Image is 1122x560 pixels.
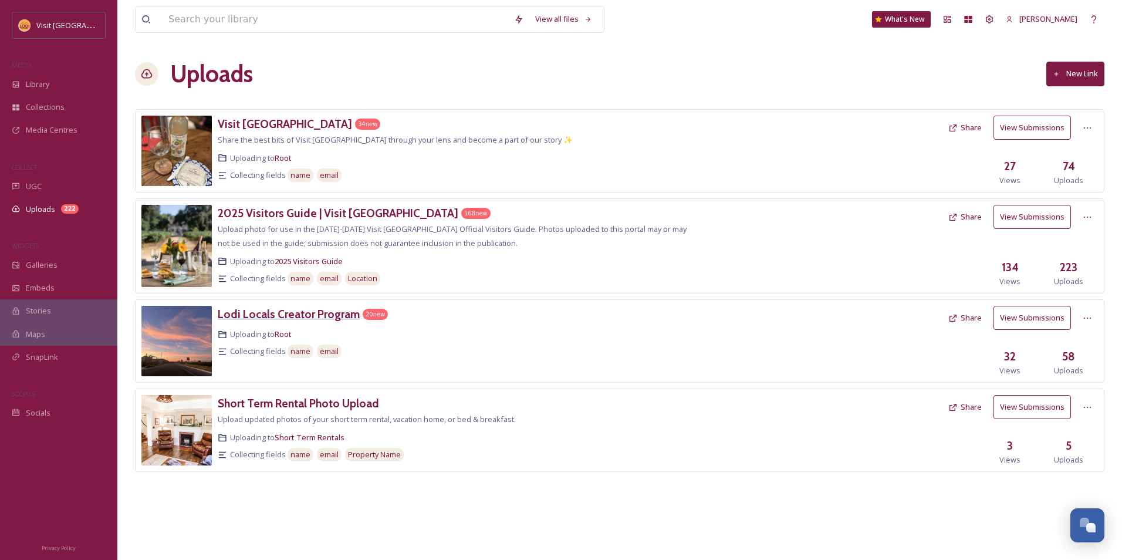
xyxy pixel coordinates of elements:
span: Uploads [1054,454,1083,465]
span: Uploads [1054,276,1083,287]
span: Views [999,454,1020,465]
span: WIDGETS [12,241,39,250]
span: name [290,170,310,181]
h3: Lodi Locals Creator Program [218,307,360,321]
a: View Submissions [993,116,1077,140]
h3: Short Term Rental Photo Upload [218,396,379,410]
span: COLLECT [12,163,37,171]
a: [PERSON_NAME] [1000,8,1083,31]
button: View Submissions [993,205,1071,229]
span: Library [26,79,49,90]
h3: 134 [1002,259,1019,276]
input: Search your library [163,6,508,32]
h3: 2025 Visitors Guide | Visit [GEOGRAPHIC_DATA] [218,206,458,220]
span: Privacy Policy [42,544,76,552]
div: 168 new [461,208,491,219]
a: Short Term Rentals [275,432,344,443]
div: 34 new [355,119,380,130]
button: Open Chat [1070,508,1104,542]
div: 20 new [363,309,388,320]
span: Visit [GEOGRAPHIC_DATA] [36,19,127,31]
span: Uploads [1054,365,1083,376]
h3: 223 [1060,259,1077,276]
span: Socials [26,407,50,419]
button: View Submissions [993,395,1071,419]
span: Galleries [26,259,58,271]
div: 222 [61,204,79,214]
h3: 3 [1007,437,1013,454]
span: MEDIA [12,60,32,69]
h3: 5 [1066,437,1072,454]
a: Root [275,329,292,339]
h3: 58 [1062,348,1075,365]
span: Collecting fields [230,449,286,460]
span: email [320,346,339,357]
a: Uploads [170,56,253,92]
span: name [290,346,310,357]
span: Media Centres [26,124,77,136]
span: Views [999,276,1020,287]
img: 2acd0613-a2e2-43e2-92e9-eabe3dcb039e.jpg [141,116,212,186]
a: Privacy Policy [42,540,76,554]
span: UGC [26,181,42,192]
a: Short Term Rental Photo Upload [218,395,379,412]
a: Lodi Locals Creator Program [218,306,360,323]
button: New Link [1046,62,1104,86]
span: SOCIALS [12,389,35,398]
img: 63fa3b3a-7baf-48d4-a3dd-421e082bed71.jpg [141,395,212,465]
img: f902a055-b810-4cd2-ac95-4056376f6c03.jpg [141,306,212,376]
h3: Visit [GEOGRAPHIC_DATA] [218,117,352,131]
button: View Submissions [993,116,1071,140]
a: View all files [529,8,598,31]
button: Share [942,116,988,139]
span: email [320,449,339,460]
a: 2025 Visitors Guide | Visit [GEOGRAPHIC_DATA] [218,205,458,222]
span: Property Name [348,449,401,460]
h3: 27 [1004,158,1016,175]
span: SnapLink [26,352,58,363]
img: Square%20Social%20Visit%20Lodi.png [19,19,31,31]
img: 02ba72ed-9640-4def-b05f-57bda92ce533.jpg [141,205,212,287]
span: Location [348,273,377,284]
span: Uploads [26,204,55,215]
a: Root [275,153,292,163]
a: 2025 Visitors Guide [275,256,343,266]
button: Share [942,396,988,419]
a: View Submissions [993,395,1077,419]
span: Embeds [26,282,55,294]
span: Collecting fields [230,170,286,181]
span: Maps [26,329,45,340]
a: What's New [872,11,931,28]
span: email [320,273,339,284]
span: Collections [26,102,65,113]
span: Stories [26,305,51,316]
button: View Submissions [993,306,1071,330]
button: Share [942,306,988,329]
span: name [290,449,310,460]
span: Uploading to [230,153,292,164]
h3: 32 [1004,348,1016,365]
a: View Submissions [993,205,1077,229]
span: Uploading to [230,329,292,340]
span: [PERSON_NAME] [1019,14,1077,24]
span: Uploading to [230,432,344,443]
a: Visit [GEOGRAPHIC_DATA] [218,116,352,133]
span: Uploads [1054,175,1083,186]
span: Upload updated photos of your short term rental, vacation home, or bed & breakfast. [218,414,516,424]
button: Share [942,205,988,228]
span: Uploading to [230,256,343,267]
span: Collecting fields [230,273,286,284]
h3: 74 [1063,158,1075,175]
span: Upload photo for use in the [DATE]-[DATE] Visit [GEOGRAPHIC_DATA] Official Visitors Guide. Photos... [218,224,687,248]
span: name [290,273,310,284]
span: Views [999,365,1020,376]
span: email [320,170,339,181]
span: Views [999,175,1020,186]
